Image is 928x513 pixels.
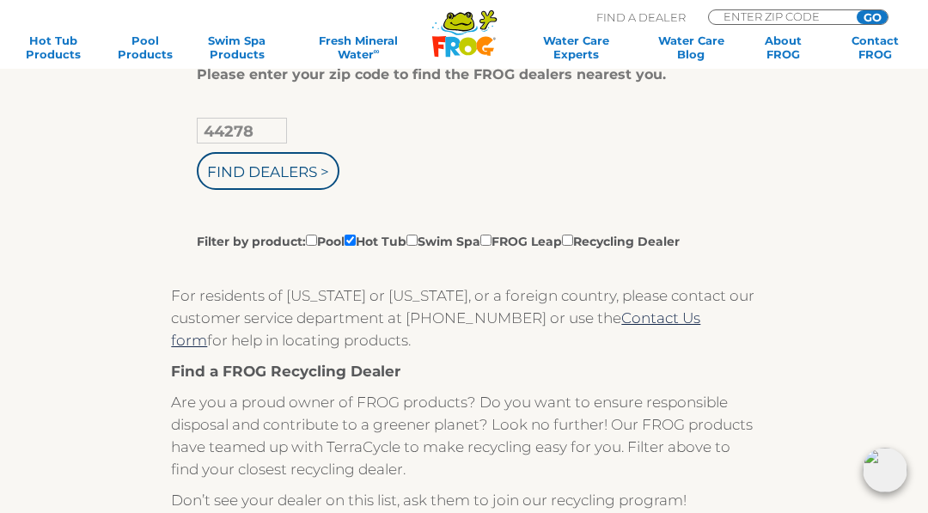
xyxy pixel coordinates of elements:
[722,10,838,22] input: Zip Code Form
[562,235,573,246] input: Filter by product:PoolHot TubSwim SpaFROG LeapRecycling Dealer
[345,235,356,246] input: Filter by product:PoolHot TubSwim SpaFROG LeapRecycling Dealer
[171,489,756,511] p: Don’t see your dealer on this list, ask them to join our recycling program!
[480,235,491,246] input: Filter by product:PoolHot TubSwim SpaFROG LeapRecycling Dealer
[171,363,400,380] strong: Find a FROG Recycling Dealer
[374,46,380,56] sup: ∞
[306,235,317,246] input: Filter by product:PoolHot TubSwim SpaFROG LeapRecycling Dealer
[596,9,686,25] p: Find A Dealer
[656,34,727,61] a: Water CareBlog
[197,152,339,190] input: Find Dealers >
[197,66,717,83] div: Please enter your zip code to find the FROG dealers nearest you.
[201,34,272,61] a: Swim SpaProducts
[863,448,907,492] img: openIcon
[17,34,89,61] a: Hot TubProducts
[839,34,911,61] a: ContactFROG
[171,284,756,351] p: For residents of [US_STATE] or [US_STATE], or a foreign country, please contact our customer serv...
[517,34,635,61] a: Water CareExperts
[109,34,180,61] a: PoolProducts
[171,391,756,480] p: Are you a proud owner of FROG products? Do you want to ensure responsible disposal and contribute...
[406,235,418,246] input: Filter by product:PoolHot TubSwim SpaFROG LeapRecycling Dealer
[197,231,680,250] label: Filter by product: Pool Hot Tub Swim Spa FROG Leap Recycling Dealer
[857,10,888,24] input: GO
[293,34,424,61] a: Fresh MineralWater∞
[748,34,819,61] a: AboutFROG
